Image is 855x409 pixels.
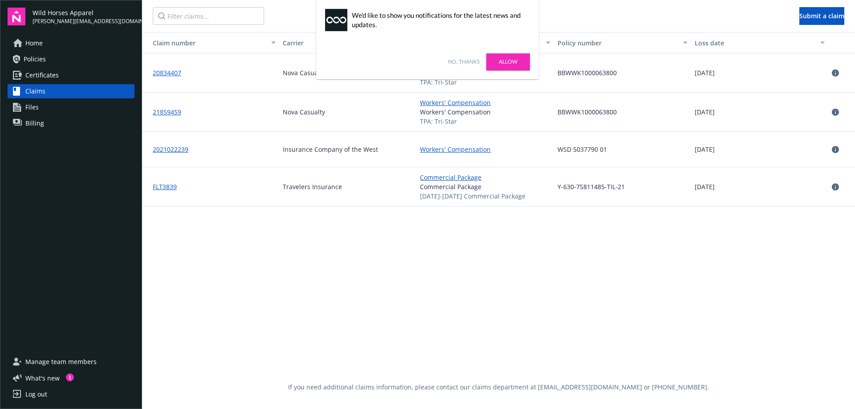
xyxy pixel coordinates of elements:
span: Submit a claim [799,12,844,20]
a: Manage team members [8,355,134,369]
div: 1 [66,373,74,381]
span: Manage team members [25,355,97,369]
div: Log out [25,387,47,401]
span: Travelers Insurance [283,182,342,191]
a: Billing [8,116,134,130]
button: Carrier [279,32,416,53]
a: Certificates [8,68,134,82]
a: Allow [486,53,530,70]
a: Policies [8,52,134,66]
a: Home [8,36,134,50]
span: Y-630-7S811485-TIL-21 [558,182,625,191]
a: No, thanks [448,58,480,66]
a: FLT3839 [153,182,177,191]
a: Workers' Compensation [420,98,491,107]
span: [DATE] [695,182,715,191]
button: Loss date [691,32,828,53]
div: Policy number [558,38,678,48]
button: What's new1 [8,373,74,383]
a: Files [8,100,134,114]
a: 21859459 [153,108,181,116]
a: Claims [8,84,134,98]
span: [DATE] [695,107,715,117]
a: 20834407 [153,69,181,77]
span: TPA: Tri-Star [420,77,491,87]
span: Wild Horses Apparel [33,8,134,17]
a: 2021022239 [153,145,188,154]
span: TPA: Tri-Star [420,117,491,126]
div: We'd like to show you notifications for the latest news and updates. [352,11,525,29]
span: [PERSON_NAME][EMAIL_ADDRESS][DOMAIN_NAME] [33,17,134,25]
div: Claim number [146,38,266,48]
span: Policies [24,52,46,66]
div: Toggle SortBy [146,38,266,48]
span: Home [25,36,43,50]
div: Carrier [283,38,403,48]
button: Policy number [554,32,691,53]
span: Billing [25,116,44,130]
span: Commercial Package [420,182,525,191]
a: Commercial Package [420,173,525,182]
span: BBWWK1000063800 [558,68,617,77]
span: [DATE] [695,68,715,77]
span: Files [25,100,39,114]
span: Workers' Compensation [420,107,491,117]
span: BBWWK1000063800 [558,107,617,117]
div: If you need additional claims information, please contact our claims department at [EMAIL_ADDRESS... [142,366,855,408]
span: Nova Casualty [283,68,325,77]
span: WSD 5037790 01 [558,145,607,154]
a: Workers' Compensation [420,145,491,154]
div: Loss date [695,38,815,48]
span: [DATE] [695,145,715,154]
img: navigator-logo.svg [8,8,25,25]
button: Wild Horses Apparel[PERSON_NAME][EMAIL_ADDRESS][DOMAIN_NAME] [33,8,134,25]
span: What ' s new [25,373,60,383]
span: [DATE]-[DATE] Commercial Package [420,191,525,201]
span: Insurance Company of the West [283,145,378,154]
span: Certificates [25,68,59,82]
span: Claims [25,84,45,98]
span: Nova Casualty [283,107,325,117]
button: Submit a claim [799,7,844,25]
input: Filter claims... [153,7,264,25]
